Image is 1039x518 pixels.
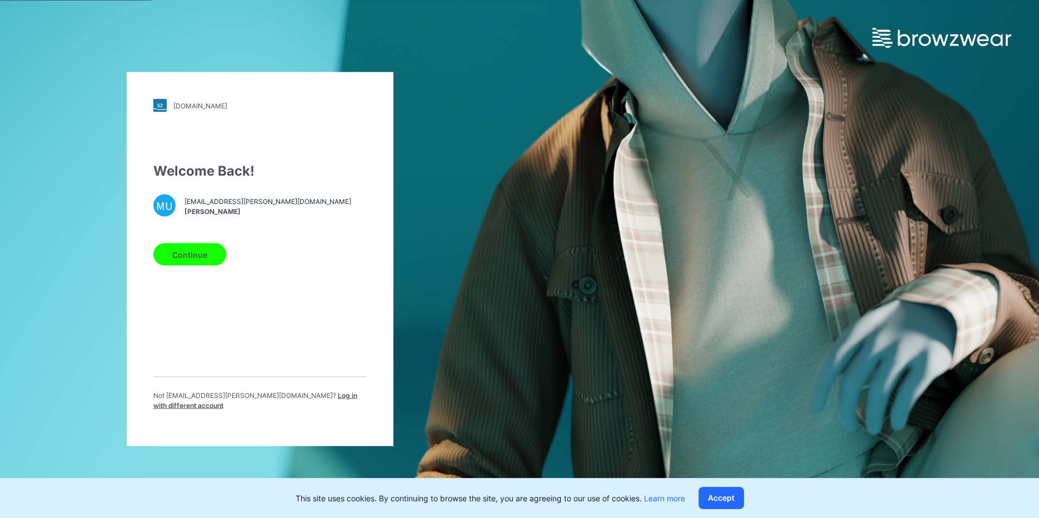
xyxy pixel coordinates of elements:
[153,243,226,266] button: Continue
[153,99,367,112] a: [DOMAIN_NAME]
[644,494,685,503] a: Learn more
[153,161,367,181] div: Welcome Back!
[872,28,1011,48] img: browzwear-logo.e42bd6dac1945053ebaf764b6aa21510.svg
[698,487,744,509] button: Accept
[153,391,367,411] p: Not [EMAIL_ADDRESS][PERSON_NAME][DOMAIN_NAME] ?
[184,196,351,206] span: [EMAIL_ADDRESS][PERSON_NAME][DOMAIN_NAME]
[173,101,227,109] div: [DOMAIN_NAME]
[153,99,167,112] img: stylezone-logo.562084cfcfab977791bfbf7441f1a819.svg
[184,206,351,216] span: [PERSON_NAME]
[153,195,176,217] div: MU
[296,492,685,504] p: This site uses cookies. By continuing to browse the site, you are agreeing to our use of cookies.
